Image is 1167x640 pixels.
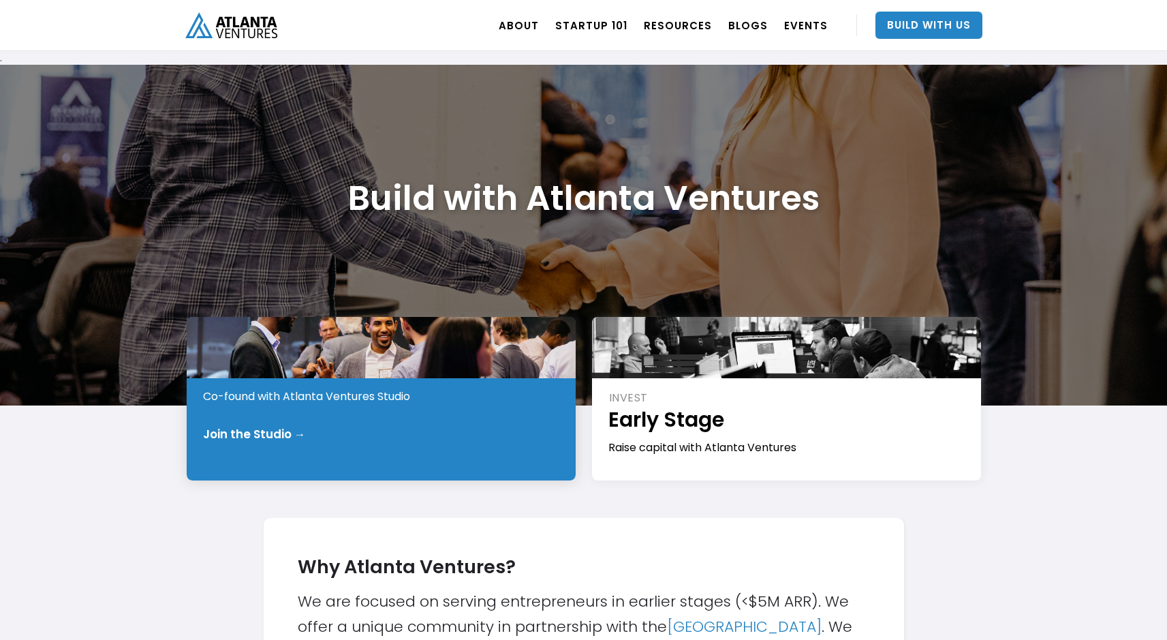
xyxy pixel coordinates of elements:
[667,616,822,637] a: [GEOGRAPHIC_DATA]
[555,6,627,44] a: Startup 101
[203,354,561,382] h1: Pre-Idea
[348,177,820,219] h1: Build with Atlanta Ventures
[203,389,561,404] div: Co-found with Atlanta Ventures Studio
[592,317,981,481] a: INVESTEarly StageRaise capital with Atlanta Ventures
[875,12,982,39] a: Build With Us
[644,6,712,44] a: RESOURCES
[203,427,306,441] div: Join the Studio →
[499,6,539,44] a: ABOUT
[187,317,576,481] a: STARTPre-IdeaCo-found with Atlanta Ventures StudioJoin the Studio →
[784,6,828,44] a: EVENTS
[609,391,966,406] div: INVEST
[608,406,966,433] h1: Early Stage
[298,554,516,579] strong: Why Atlanta Ventures?
[608,440,966,455] div: Raise capital with Atlanta Ventures
[728,6,768,44] a: BLOGS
